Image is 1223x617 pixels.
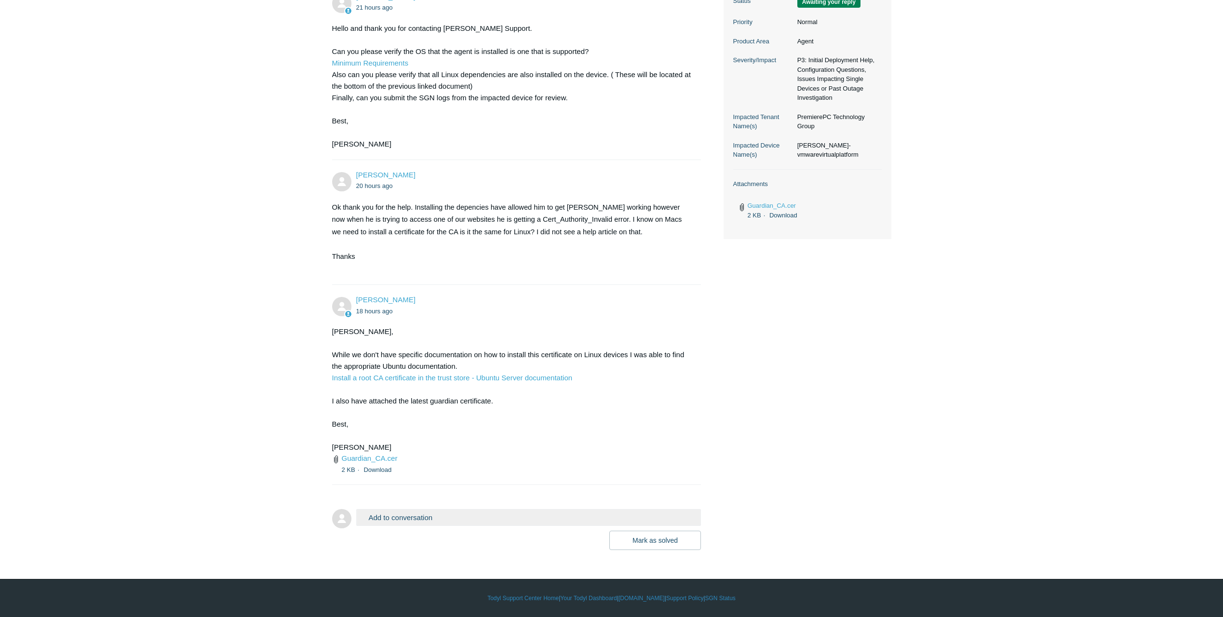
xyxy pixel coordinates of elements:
time: 08/27/2025, 11:34 [356,182,393,189]
a: Download [363,466,391,473]
a: Todyl Support Center Home [487,594,559,603]
dd: Normal [793,17,882,27]
dd: P3: Initial Deployment Help, Configuration Questions, Issues Impacting Single Devices or Past Out... [793,55,882,103]
time: 08/27/2025, 13:31 [356,308,393,315]
dt: Attachments [733,179,882,189]
a: Guardian_CA.cer [748,202,796,209]
dt: Product Area [733,37,793,46]
button: Mark as solved [609,531,701,550]
div: [PERSON_NAME], While we don't have specific documentation on how to install this certificate on L... [332,326,692,453]
a: Minimum Requirements [332,59,408,67]
span: 2 KB [748,212,768,219]
button: Add to conversation [356,509,701,526]
a: Your Todyl Dashboard [560,594,617,603]
dd: Agent [793,37,882,46]
dd: PremierePC Technology Group [793,112,882,131]
time: 08/27/2025, 10:49 [356,4,393,11]
div: | | | | [332,594,891,603]
span: Thanks [332,253,355,260]
dt: Severity/Impact [733,55,793,65]
a: Install a root CA certificate in the trust store - Ubuntu Server documentation [332,374,573,382]
span: Ok thank you for the help. Installing the depencies have allowed him to get [PERSON_NAME] working... [332,203,682,236]
span: 2 KB [342,466,362,473]
span: Daniel Perry [356,171,416,179]
a: [PERSON_NAME] [356,295,416,304]
a: [DOMAIN_NAME] [618,594,665,603]
dd: [PERSON_NAME]-vmwarevirtualplatform [793,141,882,160]
a: Guardian_CA.cer [342,454,398,462]
div: Hello and thank you for contacting [PERSON_NAME] Support. Can you please verify the OS that the a... [332,23,692,150]
dt: Priority [733,17,793,27]
a: Support Policy [666,594,703,603]
a: [PERSON_NAME] [356,171,416,179]
span: Kris Haire [356,295,416,304]
a: SGN Status [705,594,736,603]
dt: Impacted Tenant Name(s) [733,112,793,131]
a: Download [769,212,797,219]
dt: Impacted Device Name(s) [733,141,793,160]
